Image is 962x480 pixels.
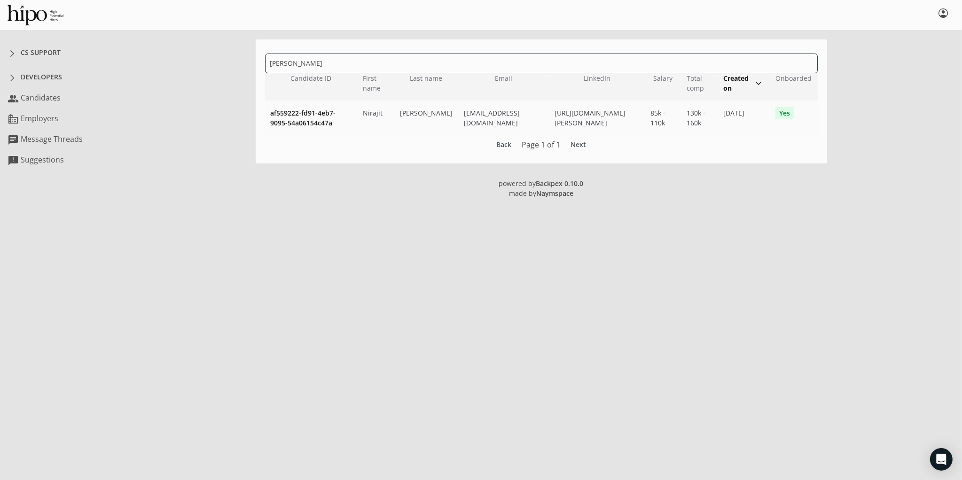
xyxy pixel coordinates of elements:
span: group [8,93,17,102]
span: af559222-fd91-4eb7-9095-54a06154c47a [271,108,336,127]
span: Yes [775,107,794,119]
span: source_environment [8,114,17,123]
div: Open Intercom Messenger [930,448,953,471]
img: Hipo logo [8,5,63,25]
a: feedbackSuggestions [4,150,117,169]
span: feedback [8,155,17,164]
a: groupCandidates [4,88,117,107]
button: Next [565,135,592,154]
div: CS Support [21,48,61,57]
span: account_circle [936,8,951,23]
a: Backpex 0.10.0 [536,179,584,188]
time: [DATE] [723,108,744,117]
a: chatMessage Threads [4,130,117,148]
div: Last name [400,73,453,83]
span: keyboard_arrow_up [753,77,764,89]
a: source_environmentEmployers [4,109,117,128]
span: [EMAIL_ADDRESS][DOMAIN_NAME] [464,108,520,127]
div: Candidate ID [271,73,352,83]
a: [URL][DOMAIN_NAME][PERSON_NAME] [555,108,626,127]
p: made by [509,188,573,198]
button: Back [491,135,517,154]
input: Search by email or name, or paste ID [265,54,818,73]
div: Developers [21,72,62,82]
div: Salary [651,73,675,83]
p: powered by [499,178,584,188]
a: Naymspace [536,189,573,198]
div: Total comp [687,73,712,93]
span: chat [8,134,17,144]
div: Created on [723,73,765,93]
div: Onboarded [775,73,812,83]
span: Page 1 of 1 [522,139,560,150]
span: 85k - 110k [651,108,666,127]
span: 130k - 160k [687,108,705,127]
div: LinkedIn [555,73,639,83]
div: Email [464,73,544,83]
div: First name [363,73,389,93]
span: Nirajit [363,108,383,117]
span: [PERSON_NAME] [400,108,453,117]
